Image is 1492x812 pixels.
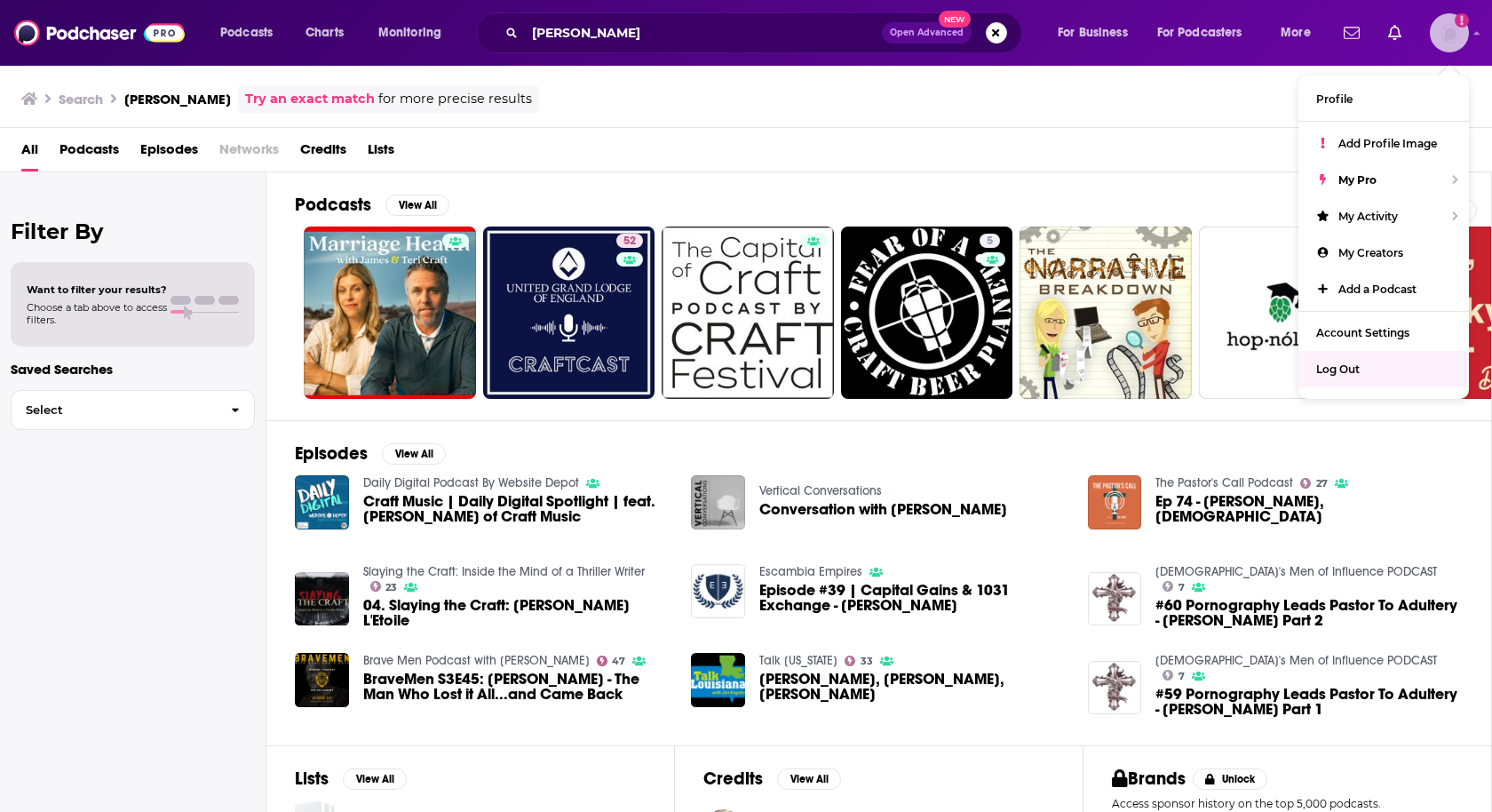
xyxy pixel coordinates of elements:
[1157,20,1242,45] span: For Podcasters
[691,653,745,707] img: James Carville, Jill Craft, Nick Muscarello
[980,234,1000,248] a: 5
[1155,653,1437,668] a: God's Men of Influence PODCAST
[759,502,1007,517] span: Conversation with [PERSON_NAME]
[11,390,255,430] button: Select
[759,483,882,498] a: Vertical Conversations
[1155,494,1463,524] span: Ep 74 - [PERSON_NAME], [DEMOGRAPHIC_DATA]
[1338,210,1398,223] span: My Activity
[1088,572,1142,626] img: #60 Pornography Leads Pastor To Adultery - James Craft Part 2
[295,194,371,216] h2: Podcasts
[493,12,1039,53] div: Search podcasts, credits, & more...
[759,653,837,668] a: Talk Louisiana
[483,227,655,399] a: 52
[759,583,1067,613] a: Episode #39 | Capital Gains & 1031 Exchange - James Craft
[363,598,671,628] span: 04. Slaying the Craft: [PERSON_NAME] L'Etoile
[1268,19,1333,47] button: open menu
[300,135,346,171] a: Credits
[208,19,296,47] button: open menu
[1338,246,1403,259] span: My Creators
[14,16,185,50] img: Podchaser - Follow, Share and Rate Podcasts
[27,283,167,296] span: Want to filter your results?
[1155,598,1463,628] a: #60 Pornography Leads Pastor To Adultery - James Craft Part 2
[11,361,255,378] p: Saved Searches
[363,653,590,668] a: Brave Men Podcast with Paul Louis Cole
[295,768,329,790] h2: Lists
[294,19,354,47] a: Charts
[363,564,645,579] a: Slaying the Craft: Inside the Mind of a Thriller Writer
[612,657,625,665] span: 47
[890,28,964,37] span: Open Advanced
[1298,271,1469,307] a: Add a Podcast
[366,19,464,47] button: open menu
[12,404,217,416] span: Select
[60,135,119,171] a: Podcasts
[1298,314,1469,351] a: Account Settings
[295,572,349,626] a: 04. Slaying the Craft: James L'Etoile
[370,581,398,592] a: 23
[1058,20,1128,45] span: For Business
[1088,475,1142,529] img: Ep 74 - James Craft, Calvary Baptist Church
[363,494,671,524] a: Craft Music | Daily Digital Spotlight | feat. James Craft of Craft Music
[1146,19,1268,47] button: open menu
[124,91,231,107] h3: [PERSON_NAME]
[1338,283,1417,296] span: Add a Podcast
[1155,475,1293,490] a: The Pastor's Call Podcast
[306,20,344,45] span: Charts
[368,135,394,171] span: Lists
[363,672,671,702] span: BraveMen S3E45: [PERSON_NAME] - The Man Who Lost it All...and Came Back
[616,234,643,248] a: 52
[597,656,626,666] a: 47
[1155,687,1463,717] span: #59 Pornography Leads Pastor To Adultery - [PERSON_NAME] Part 1
[1193,768,1268,790] button: Unlock
[1179,584,1185,592] span: 7
[1281,20,1311,45] span: More
[1381,18,1409,48] a: Show notifications dropdown
[385,584,397,592] span: 23
[59,91,103,107] h3: Search
[1298,76,1469,399] ul: Show profile menu
[845,656,873,666] a: 33
[295,475,349,529] a: Craft Music | Daily Digital Spotlight | feat. James Craft of Craft Music
[363,494,671,524] span: Craft Music | Daily Digital Spotlight | feat. [PERSON_NAME] of Craft Music
[343,768,407,790] button: View All
[525,19,882,47] input: Search podcasts, credits, & more...
[861,657,873,665] span: 33
[1155,564,1437,579] a: God's Men of Influence PODCAST
[1163,581,1185,592] a: 7
[1338,137,1437,150] span: Add Profile Image
[1179,673,1185,681] span: 7
[1155,494,1463,524] a: Ep 74 - James Craft, Calvary Baptist Church
[759,672,1067,702] span: [PERSON_NAME], [PERSON_NAME], [PERSON_NAME]
[220,20,273,45] span: Podcasts
[363,672,671,702] a: BraveMen S3E45: James Craft - The Man Who Lost it All...and Came Back
[295,194,449,216] a: PodcastsView All
[1430,13,1469,52] img: User Profile
[21,135,38,171] a: All
[759,502,1007,517] a: Conversation with James Craft
[691,475,745,529] img: Conversation with James Craft
[1298,235,1469,271] a: My Creators
[1088,661,1142,715] img: #59 Pornography Leads Pastor To Adultery - James Craft Part 1
[295,768,407,790] a: ListsView All
[1455,13,1469,28] svg: Add a profile image
[1300,478,1328,489] a: 27
[1430,13,1469,52] button: Show profile menu
[1316,362,1360,376] span: Log Out
[691,564,745,618] a: Episode #39 | Capital Gains & 1031 Exchange - James Craft
[295,653,349,707] img: BraveMen S3E45: James Craft - The Man Who Lost it All...and Came Back
[703,768,841,790] a: CreditsView All
[140,135,198,171] a: Episodes
[882,22,972,44] button: Open AdvancedNew
[382,443,446,465] button: View All
[1316,480,1328,488] span: 27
